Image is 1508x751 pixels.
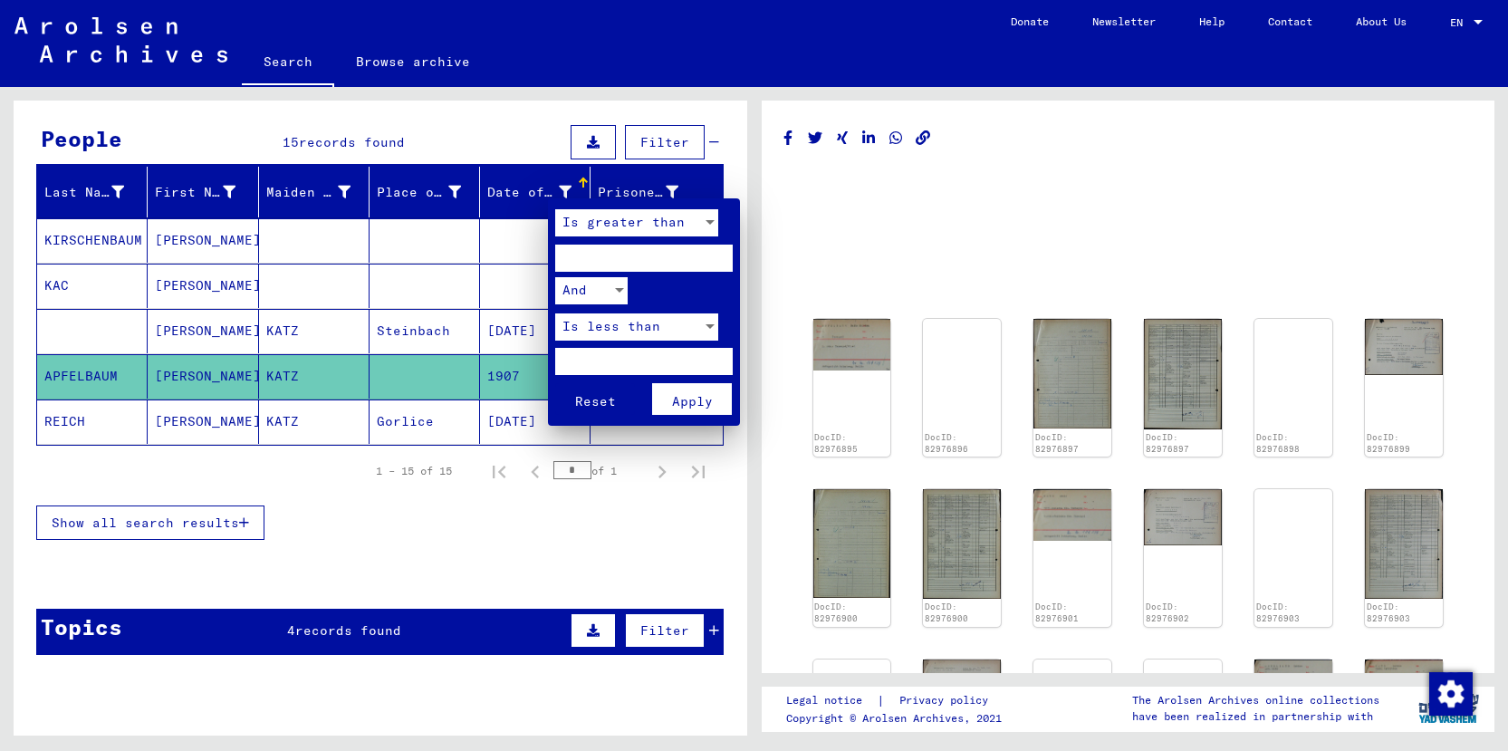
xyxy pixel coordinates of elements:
img: Zustimmung ändern [1429,672,1473,716]
span: Apply [671,392,712,409]
button: Apply [652,382,732,414]
button: Reset [555,382,635,414]
span: Is less than [562,317,660,333]
span: Is greater than [562,214,685,230]
span: Reset [574,392,615,409]
span: And [562,281,587,297]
